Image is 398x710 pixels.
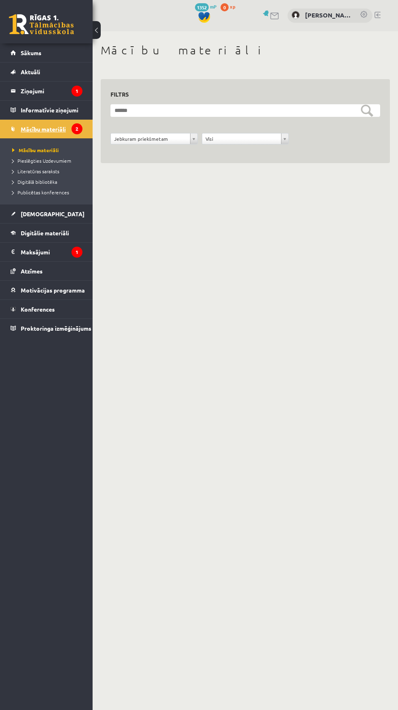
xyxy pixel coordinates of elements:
[12,157,71,164] span: Pieslēgties Uzdevumiem
[12,147,59,153] span: Mācību materiāli
[111,133,197,144] a: Jebkuram priekšmetam
[11,62,82,81] a: Aktuāli
[305,11,352,20] a: [PERSON_NAME]
[11,319,82,338] a: Proktoringa izmēģinājums
[12,179,57,185] span: Digitālā bibliotēka
[21,306,55,313] span: Konferences
[21,49,41,56] span: Sākums
[21,210,84,217] span: [DEMOGRAPHIC_DATA]
[11,262,82,280] a: Atzīmes
[71,247,82,258] i: 1
[195,3,209,11] span: 1352
[11,204,82,223] a: [DEMOGRAPHIC_DATA]
[221,3,239,10] a: 0 xp
[21,267,43,275] span: Atzīmes
[11,300,82,318] a: Konferences
[21,125,66,133] span: Mācību materiāli
[230,3,235,10] span: xp
[11,120,82,138] a: Mācību materiāli
[221,3,229,11] span: 0
[21,101,82,119] legend: Informatīvie ziņojumi
[292,11,300,19] img: Zane Feldmane
[110,89,370,100] h3: Filtrs
[11,281,82,299] a: Motivācijas programma
[114,133,187,144] span: Jebkuram priekšmetam
[21,243,82,261] legend: Maksājumi
[71,123,82,134] i: 2
[195,3,216,10] a: 1352 mP
[12,168,59,174] span: Literatūras saraksts
[9,14,74,34] a: Rīgas 1. Tālmācības vidusskola
[12,168,84,175] a: Literatūras saraksts
[71,86,82,97] i: 1
[12,157,84,164] a: Pieslēgties Uzdevumiem
[12,189,84,196] a: Publicētas konferences
[11,243,82,261] a: Maksājumi1
[205,133,278,144] span: Visi
[11,101,82,119] a: Informatīvie ziņojumi2
[11,82,82,100] a: Ziņojumi1
[21,68,40,75] span: Aktuāli
[21,82,82,100] legend: Ziņojumi
[12,189,69,196] span: Publicētas konferences
[11,43,82,62] a: Sākums
[12,146,84,154] a: Mācību materiāli
[12,178,84,185] a: Digitālā bibliotēka
[21,229,69,237] span: Digitālie materiāli
[21,286,85,294] span: Motivācijas programma
[101,43,390,57] h1: Mācību materiāli
[202,133,289,144] a: Visi
[21,325,91,332] span: Proktoringa izmēģinājums
[210,3,216,10] span: mP
[11,224,82,242] a: Digitālie materiāli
